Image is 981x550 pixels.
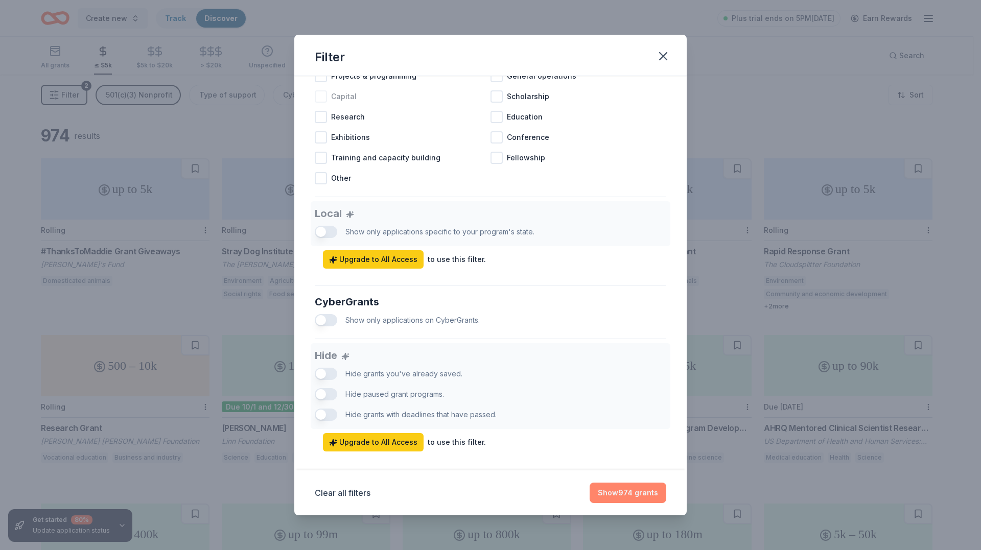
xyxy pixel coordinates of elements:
[323,250,424,269] a: Upgrade to All Access
[507,152,545,164] span: Fellowship
[507,131,549,144] span: Conference
[590,483,666,503] button: Show974 grants
[345,316,480,324] span: Show only applications on CyberGrants.
[329,253,417,266] span: Upgrade to All Access
[428,253,486,266] div: to use this filter.
[507,90,549,103] span: Scholarship
[331,111,365,123] span: Research
[428,436,486,448] div: to use this filter.
[331,90,357,103] span: Capital
[507,70,576,82] span: General operations
[315,294,666,310] div: CyberGrants
[331,70,416,82] span: Projects & programming
[323,433,424,451] a: Upgrade to All Access
[315,487,370,499] button: Clear all filters
[331,152,440,164] span: Training and capacity building
[315,49,345,65] div: Filter
[507,111,543,123] span: Education
[329,436,417,448] span: Upgrade to All Access
[331,131,370,144] span: Exhibitions
[331,172,351,184] span: Other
